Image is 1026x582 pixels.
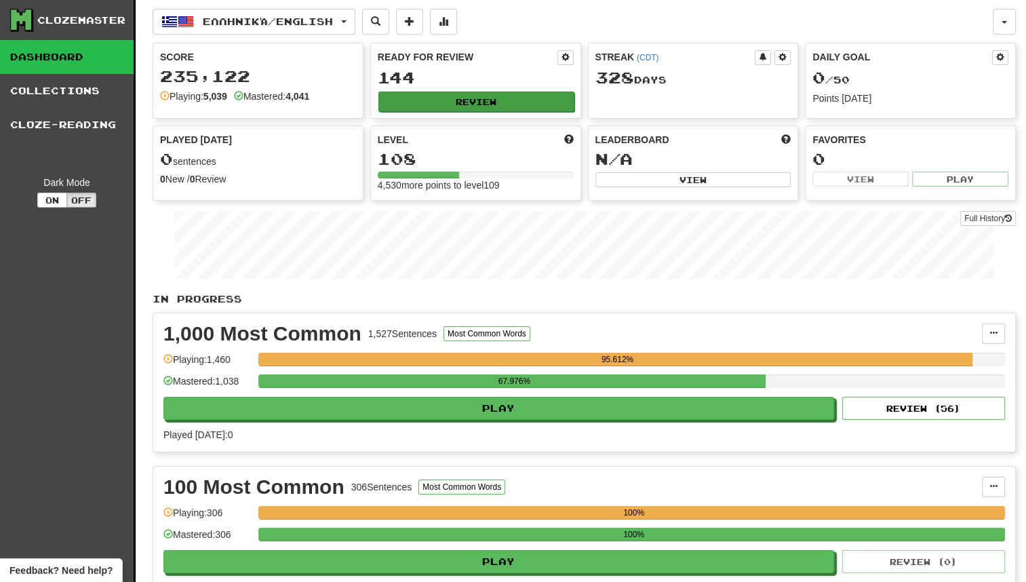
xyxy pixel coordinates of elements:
[163,528,252,550] div: Mastered: 306
[203,16,333,27] span: Ελληνικά / English
[637,53,658,62] a: (CDT)
[190,174,195,185] strong: 0
[163,324,361,344] div: 1,000 Most Common
[160,172,356,186] div: New / Review
[781,133,791,147] span: This week in points, UTC
[812,172,909,187] button: View
[812,68,825,87] span: 0
[595,149,633,168] span: N/A
[160,133,232,147] span: Played [DATE]
[378,178,574,192] div: 4,530 more points to level 109
[362,9,389,35] button: Search sentences
[812,50,992,65] div: Daily Goal
[812,74,850,85] span: / 50
[564,133,574,147] span: Score more points to level up
[10,176,123,189] div: Dark Mode
[160,50,356,64] div: Score
[66,193,96,208] button: Off
[160,90,227,103] div: Playing:
[262,506,1005,520] div: 100%
[443,326,530,341] button: Most Common Words
[262,528,1005,541] div: 100%
[595,133,669,147] span: Leaderboard
[842,397,1005,420] button: Review (56)
[285,91,309,102] strong: 4,041
[203,91,227,102] strong: 5,039
[160,149,173,168] span: 0
[163,550,834,573] button: Play
[163,506,252,528] div: Playing: 306
[160,68,356,85] div: 235,122
[9,564,113,577] span: Open feedback widget
[234,90,309,103] div: Mastered:
[378,92,574,112] button: Review
[812,151,1008,168] div: 0
[262,374,766,388] div: 67.976%
[37,193,67,208] button: On
[163,477,344,497] div: 100 Most Common
[960,211,1016,226] a: Full History
[163,429,233,440] span: Played [DATE]: 0
[418,480,505,494] button: Most Common Words
[595,69,791,87] div: Day s
[262,353,972,366] div: 95.612%
[163,374,252,397] div: Mastered: 1,038
[396,9,423,35] button: Add sentence to collection
[378,50,557,64] div: Ready for Review
[153,292,1016,306] p: In Progress
[378,69,574,86] div: 144
[430,9,457,35] button: More stats
[153,9,355,35] button: Ελληνικά/English
[812,133,1008,147] div: Favorites
[163,397,834,420] button: Play
[912,172,1008,187] button: Play
[351,480,412,494] div: 306 Sentences
[595,68,634,87] span: 328
[595,172,791,187] button: View
[163,353,252,375] div: Playing: 1,460
[842,550,1005,573] button: Review (0)
[160,174,165,185] strong: 0
[378,133,408,147] span: Level
[595,50,755,64] div: Streak
[368,327,437,341] div: 1,527 Sentences
[378,151,574,168] div: 108
[812,92,1008,105] div: Points [DATE]
[160,151,356,168] div: sentences
[37,14,125,27] div: Clozemaster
